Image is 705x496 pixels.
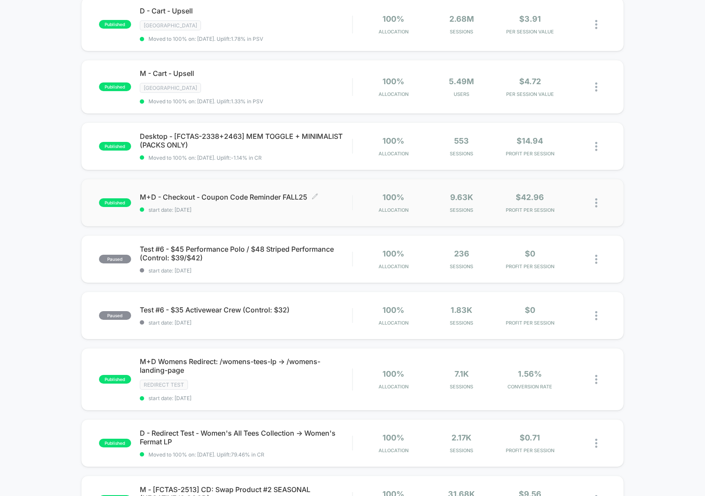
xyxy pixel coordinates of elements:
span: Moved to 100% on: [DATE] . Uplift: 1.78% in PSV [148,36,263,42]
span: 100% [382,369,404,378]
span: 100% [382,77,404,86]
span: Allocation [379,29,409,35]
img: close [595,198,597,207]
span: published [99,82,131,91]
span: start date: [DATE] [140,395,352,401]
span: Test #6 - $35 Activewear Crew (Control: $32) [140,305,352,314]
span: paused [99,255,131,263]
span: Sessions [430,207,494,213]
span: M - Cart - Upsell [140,69,352,78]
span: $4.72 [519,77,541,86]
span: PROFIT PER SESSION [498,263,562,269]
img: close [595,82,597,92]
span: M+D - Checkout - Coupon Code Reminder FALL25 [140,193,352,201]
span: $3.91 [519,14,541,23]
span: 1.83k [451,305,472,315]
span: 100% [382,305,404,315]
span: 100% [382,249,404,258]
span: 100% [382,136,404,145]
span: $14.94 [517,136,543,145]
span: PROFIT PER SESSION [498,207,562,213]
span: 9.63k [450,193,473,202]
span: Moved to 100% on: [DATE] . Uplift: 1.33% in PSV [148,98,263,105]
img: close [595,142,597,151]
span: Allocation [379,447,409,453]
span: Users [430,91,494,97]
span: Allocation [379,91,409,97]
span: Sessions [430,384,494,390]
img: close [595,375,597,384]
span: Moved to 100% on: [DATE] . Uplift: 79.46% in CR [148,451,264,458]
span: Redirect Test [140,380,188,390]
span: Allocation [379,320,409,326]
span: published [99,20,131,29]
span: 2.17k [451,433,471,442]
span: 2.68M [449,14,474,23]
span: 7.1k [455,369,469,378]
span: PROFIT PER SESSION [498,447,562,453]
span: 100% [382,193,404,202]
span: $0 [525,249,535,258]
img: close [595,255,597,264]
span: Test #6 - $45 Performance Polo / $48 Striped Performance (Control: $39/$42) [140,245,352,262]
span: [GEOGRAPHIC_DATA] [140,20,201,30]
span: 1.56% [518,369,542,378]
span: PROFIT PER SESSION [498,151,562,157]
span: 553 [454,136,469,145]
span: D - Redirect Test - Women's All Tees Collection -> Women's Fermat LP [140,429,352,446]
span: Allocation [379,384,409,390]
span: $0 [525,305,535,315]
span: PER SESSION VALUE [498,91,562,97]
span: paused [99,311,131,320]
span: Allocation [379,263,409,269]
span: start date: [DATE] [140,267,352,274]
span: Moved to 100% on: [DATE] . Uplift: -1.14% in CR [148,154,262,161]
img: close [595,439,597,448]
span: $42.96 [516,193,544,202]
span: Allocation [379,151,409,157]
img: close [595,20,597,29]
span: published [99,439,131,447]
span: 100% [382,433,404,442]
span: start date: [DATE] [140,319,352,326]
span: $0.71 [520,433,540,442]
span: Sessions [430,151,494,157]
span: 100% [382,14,404,23]
span: published [99,375,131,384]
span: Desktop - [FCTAS-2338+2463] MEM TOGGLE + MINIMALIST (PACKS ONLY) [140,132,352,149]
span: Sessions [430,263,494,269]
span: 5.49M [449,77,474,86]
span: published [99,142,131,151]
span: PROFIT PER SESSION [498,320,562,326]
span: CONVERSION RATE [498,384,562,390]
span: Sessions [430,320,494,326]
span: D - Cart - Upsell [140,7,352,15]
span: 236 [454,249,469,258]
span: [GEOGRAPHIC_DATA] [140,83,201,93]
img: close [595,311,597,320]
span: PER SESSION VALUE [498,29,562,35]
span: start date: [DATE] [140,207,352,213]
span: published [99,198,131,207]
span: Sessions [430,29,494,35]
span: Allocation [379,207,409,213]
span: Sessions [430,447,494,453]
span: M+D Womens Redirect: /womens-tees-lp -> /womens-landing-page [140,357,352,374]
